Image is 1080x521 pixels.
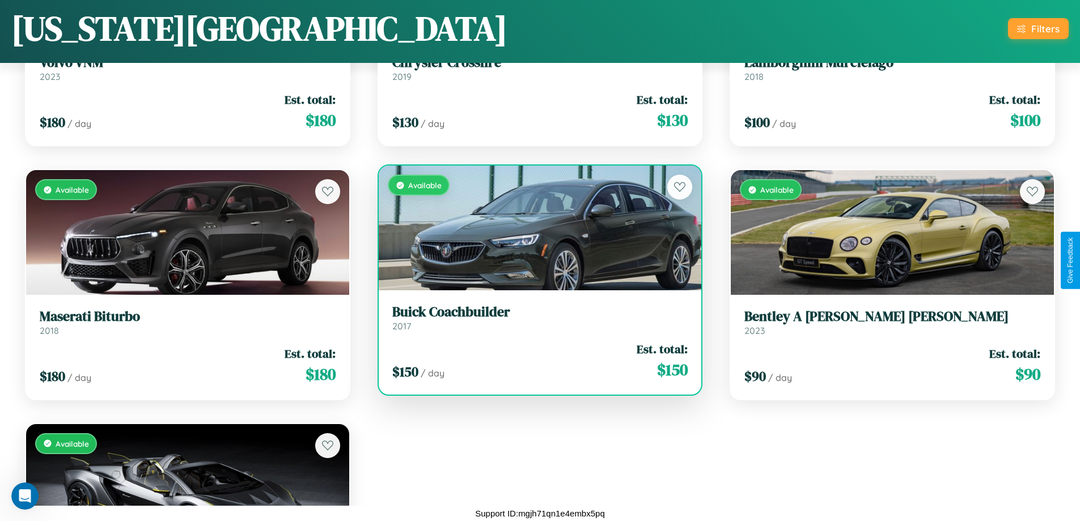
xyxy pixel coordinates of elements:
span: / day [67,118,91,129]
h3: Maserati Biturbo [40,308,336,325]
a: Lamborghini Murcielago2018 [744,54,1040,82]
button: Filters [1008,18,1069,39]
h3: Lamborghini Murcielago [744,54,1040,71]
span: $ 130 [657,109,688,132]
span: 2018 [744,71,764,82]
span: $ 150 [392,362,418,381]
span: / day [421,367,444,379]
span: $ 90 [1015,363,1040,386]
span: 2023 [744,325,765,336]
a: Buick Coachbuilder2017 [392,304,688,332]
div: Filters [1031,23,1060,35]
span: / day [768,372,792,383]
span: 2023 [40,71,60,82]
span: Est. total: [285,345,336,362]
span: Available [56,185,89,194]
a: Chrysler Crossfire2019 [392,54,688,82]
iframe: Intercom live chat [11,482,39,510]
span: Est. total: [285,91,336,108]
span: / day [772,118,796,129]
span: $ 180 [40,113,65,132]
span: $ 150 [657,358,688,381]
span: Est. total: [989,345,1040,362]
span: $ 180 [40,367,65,386]
h3: Volvo VNM [40,54,336,71]
p: Support ID: mgjh71qn1e4embx5pq [475,506,605,521]
h3: Buick Coachbuilder [392,304,688,320]
span: 2018 [40,325,59,336]
a: Volvo VNM2023 [40,54,336,82]
span: / day [67,372,91,383]
a: Maserati Biturbo2018 [40,308,336,336]
span: Est. total: [989,91,1040,108]
span: $ 90 [744,367,766,386]
span: $ 130 [392,113,418,132]
span: $ 180 [306,363,336,386]
span: $ 100 [744,113,770,132]
span: $ 180 [306,109,336,132]
div: Give Feedback [1066,238,1074,283]
span: $ 100 [1010,109,1040,132]
h1: [US_STATE][GEOGRAPHIC_DATA] [11,5,507,52]
span: 2019 [392,71,412,82]
a: Bentley A [PERSON_NAME] [PERSON_NAME]2023 [744,308,1040,336]
span: Available [56,439,89,448]
span: Available [408,180,442,190]
span: 2017 [392,320,411,332]
span: / day [421,118,444,129]
span: Est. total: [637,91,688,108]
h3: Bentley A [PERSON_NAME] [PERSON_NAME] [744,308,1040,325]
h3: Chrysler Crossfire [392,54,688,71]
span: Available [760,185,794,194]
span: Est. total: [637,341,688,357]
